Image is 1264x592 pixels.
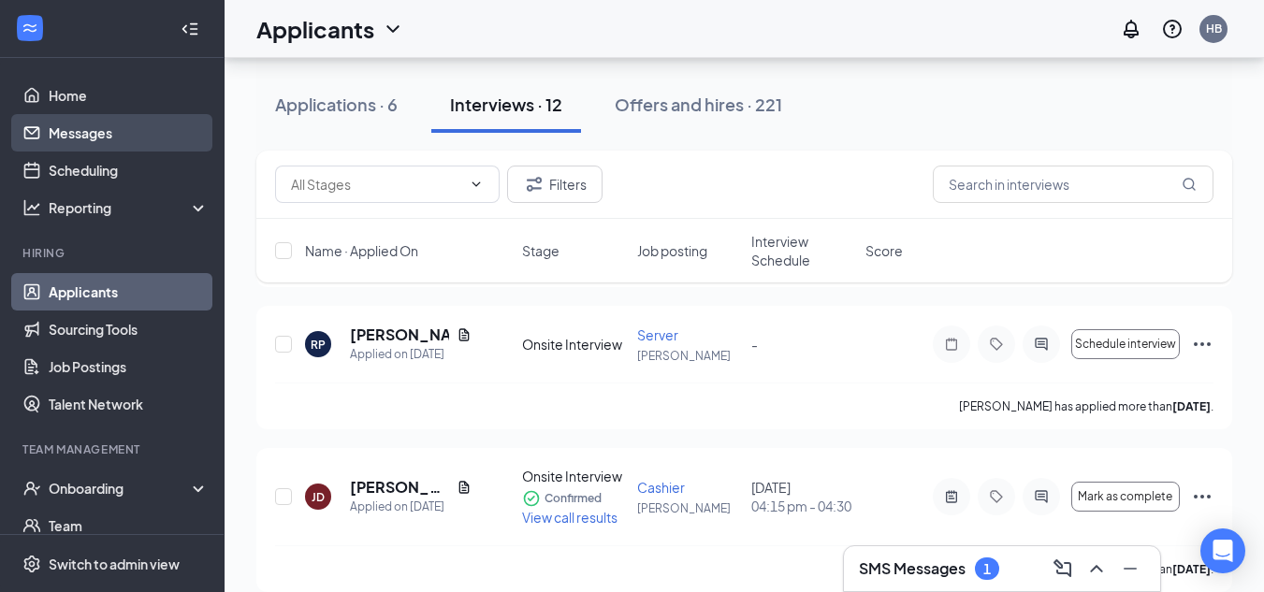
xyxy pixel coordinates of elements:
[181,20,199,38] svg: Collapse
[1191,333,1213,355] svg: Ellipses
[523,173,545,195] svg: Filter
[1172,399,1211,413] b: [DATE]
[865,241,903,260] span: Score
[859,558,966,579] h3: SMS Messages
[637,241,707,260] span: Job posting
[751,478,854,515] div: [DATE]
[350,325,449,345] h5: [PERSON_NAME]
[637,326,678,343] span: Server
[1052,557,1074,580] svg: ComposeMessage
[522,489,541,508] svg: CheckmarkCircle
[1071,329,1180,359] button: Schedule interview
[1075,338,1176,351] span: Schedule interview
[507,166,603,203] button: Filter Filters
[49,152,209,189] a: Scheduling
[22,479,41,498] svg: UserCheck
[1191,485,1213,508] svg: Ellipses
[22,555,41,573] svg: Settings
[21,19,39,37] svg: WorkstreamLogo
[256,13,374,45] h1: Applicants
[49,77,209,114] a: Home
[1115,554,1145,584] button: Minimize
[615,93,782,116] div: Offers and hires · 221
[545,489,602,508] span: Confirmed
[311,337,326,353] div: RP
[450,93,562,116] div: Interviews · 12
[1120,18,1142,40] svg: Notifications
[751,336,758,353] span: -
[49,198,210,217] div: Reporting
[291,174,461,195] input: All Stages
[22,198,41,217] svg: Analysis
[1172,562,1211,576] b: [DATE]
[522,335,625,354] div: Onsite Interview
[985,489,1008,504] svg: Tag
[985,337,1008,352] svg: Tag
[350,477,449,498] h5: [PERSON_NAME] Dam
[1200,528,1245,573] div: Open Intercom Messenger
[637,348,740,364] p: [PERSON_NAME]
[751,232,854,269] span: Interview Schedule
[350,345,472,364] div: Applied on [DATE]
[49,507,209,544] a: Team
[382,18,404,40] svg: ChevronDown
[959,398,1213,414] p: [PERSON_NAME] has applied more than .
[522,509,617,526] span: View call results
[350,498,472,516] div: Applied on [DATE]
[49,555,180,573] div: Switch to admin view
[1078,490,1172,503] span: Mark as complete
[1119,557,1141,580] svg: Minimize
[312,489,325,505] div: JD
[1161,18,1184,40] svg: QuestionInfo
[49,273,209,310] a: Applicants
[1085,557,1108,580] svg: ChevronUp
[637,500,740,516] p: [PERSON_NAME]
[49,479,193,498] div: Onboarding
[1206,21,1222,36] div: HB
[469,177,484,192] svg: ChevronDown
[22,441,205,457] div: Team Management
[49,310,209,348] a: Sourcing Tools
[457,327,472,342] svg: Document
[1030,337,1053,352] svg: ActiveChat
[522,241,559,260] span: Stage
[1082,554,1111,584] button: ChevronUp
[522,467,625,485] div: Onsite Interview
[933,166,1213,203] input: Search in interviews
[940,489,963,504] svg: ActiveNote
[940,337,963,352] svg: Note
[1182,177,1197,192] svg: MagnifyingGlass
[22,245,205,261] div: Hiring
[1048,554,1078,584] button: ComposeMessage
[49,385,209,423] a: Talent Network
[457,480,472,495] svg: Document
[751,497,854,515] span: 04:15 pm - 04:30 pm
[1071,482,1180,512] button: Mark as complete
[1030,489,1053,504] svg: ActiveChat
[637,479,685,496] span: Cashier
[305,241,418,260] span: Name · Applied On
[49,348,209,385] a: Job Postings
[275,93,398,116] div: Applications · 6
[983,561,991,577] div: 1
[49,114,209,152] a: Messages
